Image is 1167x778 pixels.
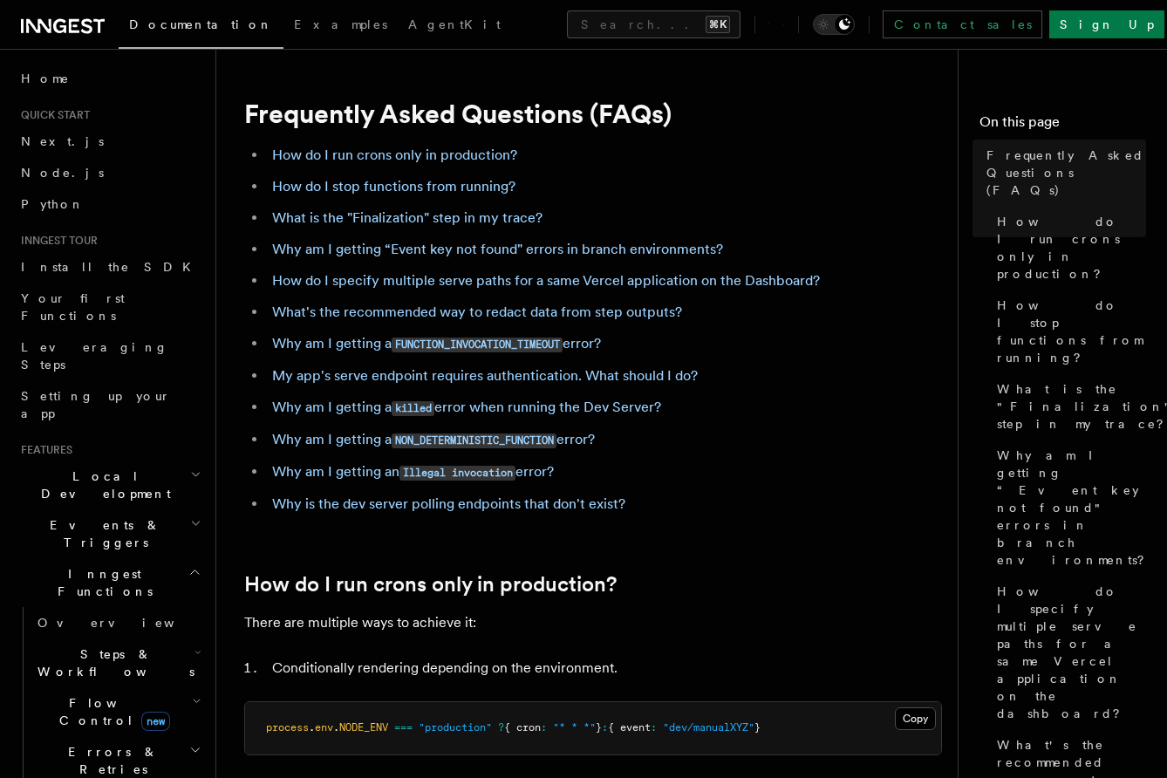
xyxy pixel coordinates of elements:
a: Next.js [14,126,205,157]
h1: Frequently Asked Questions (FAQs) [244,98,942,129]
a: How do I stop functions from running? [272,178,515,194]
a: How do I run crons only in production? [272,147,517,163]
a: How do I stop functions from running? [990,290,1146,373]
span: : [541,721,547,734]
a: Overview [31,607,205,638]
a: Python [14,188,205,220]
a: Install the SDK [14,251,205,283]
span: } [754,721,761,734]
span: Python [21,197,85,211]
span: Events & Triggers [14,516,190,551]
span: Frequently Asked Questions (FAQs) [986,147,1146,199]
a: Sign Up [1049,10,1164,38]
a: Home [14,63,205,94]
a: Why am I getting aFUNCTION_INVOCATION_TIMEOUTerror? [272,335,601,351]
a: Documentation [119,5,283,49]
span: } [596,721,602,734]
span: Leveraging Steps [21,340,168,372]
span: How do I stop functions from running? [997,297,1146,366]
span: : [602,721,608,734]
a: How do I specify multiple serve paths for a same Vercel application on the dashboard? [990,576,1146,729]
kbd: ⌘K [706,16,730,33]
a: Why am I getting aNON_DETERMINISTIC_FUNCTIONerror? [272,431,595,447]
code: NON_DETERMINISTIC_FUNCTION [392,433,556,448]
a: Why am I getting akillederror when running the Dev Server? [272,399,661,415]
span: Flow Control [31,694,192,729]
span: Quick start [14,108,90,122]
span: Inngest Functions [14,565,188,600]
a: Frequently Asked Questions (FAQs) [979,140,1146,206]
code: FUNCTION_INVOCATION_TIMEOUT [392,338,563,352]
a: What is the "Finalization" step in my trace? [990,373,1146,440]
a: Why is the dev server polling endpoints that don't exist? [272,495,625,512]
a: Contact sales [883,10,1042,38]
span: Node.js [21,166,104,180]
span: Inngest tour [14,234,98,248]
span: Setting up your app [21,389,171,420]
span: Examples [294,17,387,31]
a: My app's serve endpoint requires authentication. What should I do? [272,367,698,384]
span: Overview [38,616,217,630]
span: Local Development [14,467,190,502]
a: What is the "Finalization" step in my trace? [272,209,543,226]
span: Documentation [129,17,273,31]
span: Home [21,70,70,87]
span: . [309,721,315,734]
span: How do I run crons only in production? [997,213,1146,283]
span: === [394,721,413,734]
p: There are multiple ways to achieve it: [244,611,942,635]
span: How do I specify multiple serve paths for a same Vercel application on the dashboard? [997,583,1146,722]
a: Node.js [14,157,205,188]
span: new [141,712,170,731]
button: Toggle dark mode [813,14,855,35]
span: ? [498,721,504,734]
span: NODE_ENV [339,721,388,734]
a: How do I run crons only in production? [244,572,617,597]
span: { event [608,721,651,734]
a: Setting up your app [14,380,205,429]
button: Steps & Workflows [31,638,205,687]
span: Your first Functions [21,291,125,323]
a: Your first Functions [14,283,205,331]
span: env [315,721,333,734]
span: Features [14,443,72,457]
a: Examples [283,5,398,47]
a: What's the recommended way to redact data from step outputs? [272,304,682,320]
a: Leveraging Steps [14,331,205,380]
span: "production" [419,721,492,734]
code: Illegal invocation [399,466,515,481]
button: Local Development [14,461,205,509]
span: : [651,721,657,734]
span: Errors & Retries [31,743,189,778]
a: How do I run crons only in production? [990,206,1146,290]
span: Why am I getting “Event key not found" errors in branch environments? [997,447,1157,569]
code: killed [392,401,434,416]
span: { cron [504,721,541,734]
span: process [266,721,309,734]
span: Steps & Workflows [31,645,194,680]
h4: On this page [979,112,1146,140]
button: Flow Controlnew [31,687,205,736]
span: . [333,721,339,734]
li: Conditionally rendering depending on the environment. [267,656,942,680]
a: Why am I getting “Event key not found" errors in branch environments? [990,440,1146,576]
a: AgentKit [398,5,511,47]
span: Next.js [21,134,104,148]
span: "dev/manualXYZ" [663,721,754,734]
a: Why am I getting “Event key not found" errors in branch environments? [272,241,723,257]
a: How do I specify multiple serve paths for a same Vercel application on the Dashboard? [272,272,820,289]
span: AgentKit [408,17,501,31]
button: Copy [895,707,936,730]
span: Install the SDK [21,260,201,274]
button: Inngest Functions [14,558,205,607]
a: Why am I getting anIllegal invocationerror? [272,463,554,480]
button: Search...⌘K [567,10,740,38]
button: Events & Triggers [14,509,205,558]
